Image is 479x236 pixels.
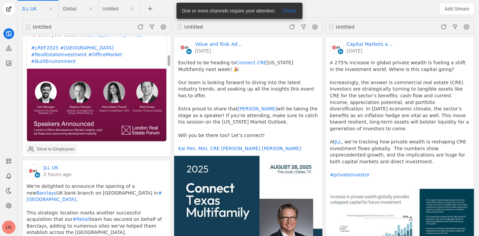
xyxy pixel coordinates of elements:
[178,60,318,152] pre: Excited to be heading to [US_STATE] Multifamily next week! 🎉 Our team is looking forward to divin...
[336,24,416,30] div: Untitled
[43,164,58,171] a: JLL UK
[278,7,300,15] button: Check
[37,146,75,153] div: Send to Employees
[72,216,90,222] a: #Retail
[31,45,59,50] a: #LREF2025
[27,164,40,178] img: cache
[25,144,77,155] button: Send to Employees
[238,106,277,111] a: [PERSON_NAME]
[195,41,242,47] a: Value and Risk Advisory at JLL
[85,3,97,15] app-icon-button: Close Tab
[335,139,342,144] a: JLL
[22,6,37,11] span: Click to edit name
[184,24,264,30] div: Untitled
[31,59,76,64] a: #BuiltEnvironment
[63,6,76,11] span: Click to edit name
[60,45,114,50] a: #[GEOGRAPHIC_DATA]
[445,5,470,12] span: Add Stream
[102,6,118,11] span: Click to edit name
[36,190,56,196] a: Barclays
[126,3,138,15] app-icon-button: Close Tab
[236,60,266,65] a: Connect CRE
[262,146,301,151] a: [PERSON_NAME]
[31,52,87,57] a: #RealEstateInvestment
[144,6,156,11] app-icon-button: New Tab
[178,146,220,151] a: Kai Pan, MAI, CRE
[45,3,57,15] app-icon-button: Close Tab
[27,69,166,141] img: undefined
[43,171,71,178] a: 2 hours ago
[33,24,113,30] div: Untitled
[330,60,470,185] pre: A 275% increase in global private wealth is fueling a shift in the investment world. Where is thi...
[439,3,475,15] button: Add Stream
[2,221,15,234] button: LG
[178,41,192,54] img: cache
[282,7,296,14] span: Check
[330,41,343,54] img: cache
[347,47,394,54] a: [DATE]
[88,52,122,57] a: #OfficeMarket
[221,146,260,151] a: [PERSON_NAME]
[330,172,370,177] a: #privateinvestor
[177,3,279,19] div: One or more channels require your attention.
[347,41,394,47] a: Capital Markets at JLL​
[195,47,242,54] a: [DATE]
